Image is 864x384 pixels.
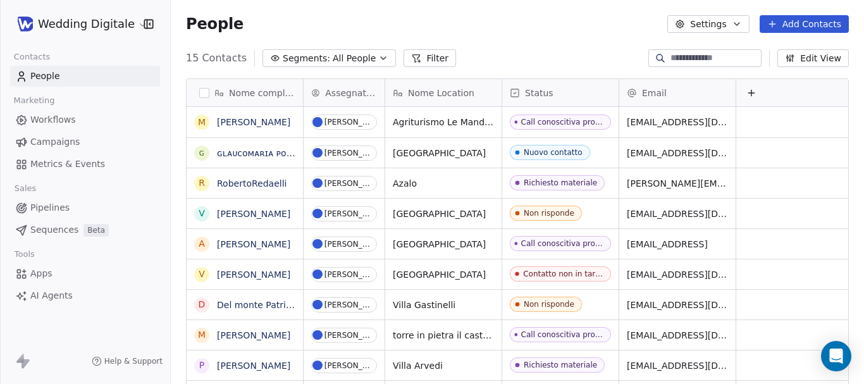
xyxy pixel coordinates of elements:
span: Nome completo [229,87,295,99]
div: Assegnatario [304,79,385,106]
span: [EMAIL_ADDRESS][DOMAIN_NAME] [627,207,728,220]
a: Help & Support [92,356,163,366]
span: [EMAIL_ADDRESS][DOMAIN_NAME] [627,329,728,342]
span: [EMAIL_ADDRESS][DOMAIN_NAME] [627,299,728,311]
button: Edit View [777,49,849,67]
div: A [199,237,205,251]
div: Nome Location [385,79,502,106]
a: [PERSON_NAME] [217,209,290,219]
span: Agriturismo Le Mandriacce [393,116,494,128]
a: RobertoRedaelli [217,178,287,189]
div: Contatto non in target [523,269,603,278]
span: [EMAIL_ADDRESS][DOMAIN_NAME] [627,268,728,281]
span: Segments: [283,52,330,65]
span: Azalo [393,177,494,190]
div: R [199,177,205,190]
div: ɢ [199,146,205,159]
div: V [199,268,205,281]
span: Tools [9,245,40,264]
div: Open Intercom Messenger [821,341,851,371]
span: Beta [83,224,109,237]
div: Non risponde [524,300,574,309]
a: [PERSON_NAME] [217,117,290,127]
span: Workflows [30,113,76,127]
span: [GEOGRAPHIC_DATA] [393,147,494,159]
span: Villa Gastinelli [393,299,494,311]
span: Campaigns [30,135,80,149]
div: Email [619,79,736,106]
a: Del monte Patrizia [217,300,299,310]
a: People [10,66,160,87]
div: M [198,116,206,129]
div: [PERSON_NAME] [324,209,371,218]
a: Workflows [10,109,160,130]
a: Campaigns [10,132,160,152]
span: Apps [30,267,52,280]
span: Assegnatario [325,87,377,99]
span: Metrics & Events [30,158,105,171]
div: Status [502,79,619,106]
a: Pipelines [10,197,160,218]
span: [EMAIL_ADDRESS][DOMAIN_NAME] [627,147,728,159]
span: Villa Arvedi [393,359,494,372]
span: Contacts [8,47,56,66]
a: [PERSON_NAME] [217,269,290,280]
span: Marketing [8,91,60,110]
div: Richiesto materiale [524,361,597,369]
a: [PERSON_NAME] [217,239,290,249]
span: Pipelines [30,201,70,214]
div: D [199,298,206,311]
a: Apps [10,263,160,284]
div: Call conoscitiva programmata [521,239,603,248]
span: Help & Support [104,356,163,366]
div: [PERSON_NAME] [324,361,371,370]
div: [PERSON_NAME] [324,179,371,188]
div: Nuovo contatto [524,148,583,157]
div: Call conoscitiva programmata [521,118,603,127]
div: [PERSON_NAME] [324,270,371,279]
a: ɢʟᴀᴜᴄᴏᴍᴀʀɪᴀ ᴘᴏʟɪᴅᴏʀɪ [217,148,314,158]
button: Add Contacts [760,15,849,33]
div: [PERSON_NAME] [324,118,371,127]
button: Wedding Digitale [15,13,135,35]
span: [GEOGRAPHIC_DATA] [393,207,494,220]
span: [EMAIL_ADDRESS][DOMAIN_NAME] [627,116,728,128]
button: Settings [667,15,749,33]
span: Nome Location [408,87,474,99]
div: [PERSON_NAME] [324,240,371,249]
div: [PERSON_NAME] [324,300,371,309]
span: Email [642,87,667,99]
a: AI Agents [10,285,160,306]
span: Sequences [30,223,78,237]
div: Richiesto materiale [524,178,597,187]
div: [PERSON_NAME] [324,331,371,340]
div: Nome completo [187,79,303,106]
div: [PERSON_NAME] [324,149,371,158]
span: [PERSON_NAME][EMAIL_ADDRESS][DOMAIN_NAME] [627,177,728,190]
div: Non risponde [524,209,574,218]
span: [GEOGRAPHIC_DATA] [393,268,494,281]
button: Filter [404,49,456,67]
div: V [199,207,205,220]
span: People [30,70,60,83]
span: Status [525,87,553,99]
span: 15 Contacts [186,51,247,66]
div: M [198,328,206,342]
span: People [186,15,244,34]
div: P [199,359,204,372]
span: torre in pietra il castello [393,329,494,342]
span: All People [333,52,376,65]
span: [EMAIL_ADDRESS] [627,238,728,251]
div: Call conoscitiva programmata [521,330,603,339]
span: AI Agents [30,289,73,302]
a: SequencesBeta [10,220,160,240]
span: Sales [9,179,42,198]
a: [PERSON_NAME] [217,330,290,340]
a: [PERSON_NAME] [217,361,290,371]
span: Wedding Digitale [38,16,135,32]
img: WD-pittogramma.png [18,16,33,32]
span: [EMAIL_ADDRESS][DOMAIN_NAME] [627,359,728,372]
a: Metrics & Events [10,154,160,175]
span: [GEOGRAPHIC_DATA] [393,238,494,251]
